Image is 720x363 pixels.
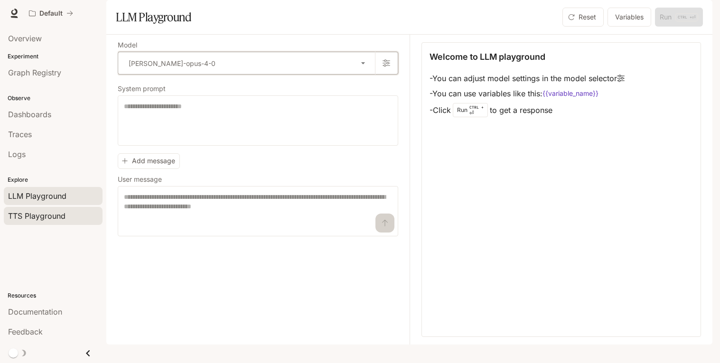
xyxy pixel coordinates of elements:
[118,85,166,92] p: System prompt
[116,8,191,27] h1: LLM Playground
[608,8,651,27] button: Variables
[129,58,215,68] p: [PERSON_NAME]-opus-4-0
[118,176,162,183] p: User message
[118,42,137,48] p: Model
[118,52,375,74] div: [PERSON_NAME]-opus-4-0
[430,86,625,101] li: - You can use variables like this:
[39,9,63,18] p: Default
[118,153,180,169] button: Add message
[453,103,488,117] div: Run
[469,104,484,116] p: ⏎
[469,104,484,110] p: CTRL +
[542,89,598,98] code: {{variable_name}}
[562,8,604,27] button: Reset
[430,71,625,86] li: - You can adjust model settings in the model selector
[430,101,625,119] li: - Click to get a response
[430,50,545,63] p: Welcome to LLM playground
[25,4,77,23] button: All workspaces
